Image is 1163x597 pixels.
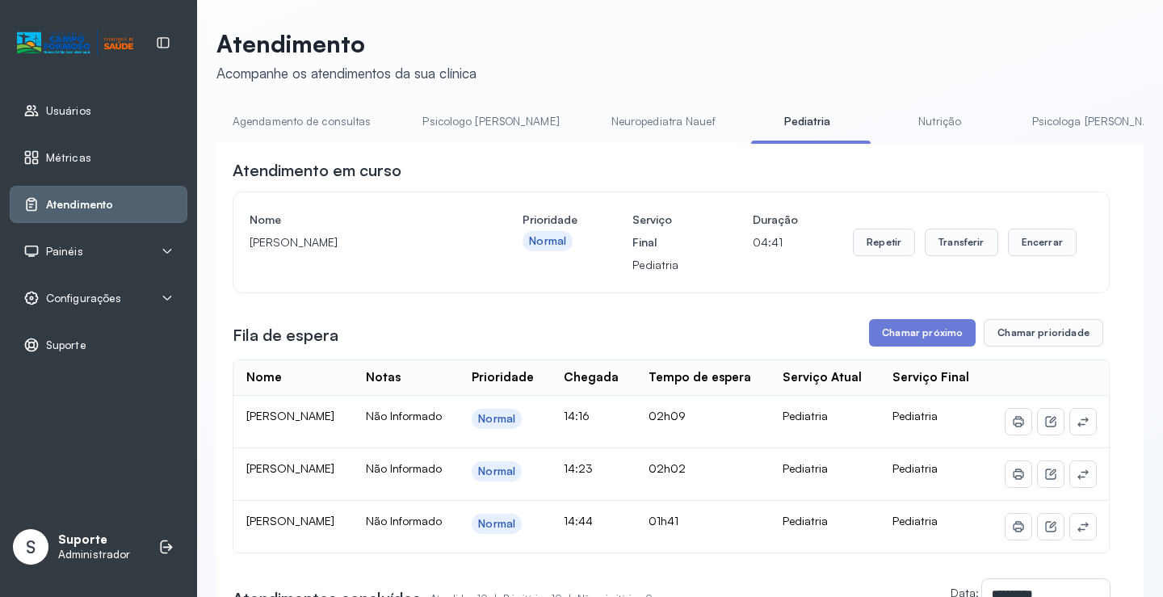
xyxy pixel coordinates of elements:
h4: Prioridade [523,208,577,231]
span: Não Informado [366,461,442,475]
div: Pediatria [783,514,867,528]
div: Normal [529,234,566,248]
div: Normal [478,517,515,531]
span: Métricas [46,151,91,165]
a: Usuários [23,103,174,119]
span: Não Informado [366,409,442,423]
a: Pediatria [751,108,864,135]
a: Métricas [23,149,174,166]
span: Suporte [46,338,86,352]
span: Pediatria [892,514,938,528]
div: Normal [478,465,515,478]
a: Neuropediatra Nauef [595,108,732,135]
div: Serviço Final [892,370,969,385]
span: Painéis [46,245,83,259]
p: Atendimento [216,29,477,58]
div: Serviço Atual [783,370,862,385]
p: [PERSON_NAME] [250,231,468,254]
span: Não Informado [366,514,442,528]
span: 14:16 [564,409,590,423]
p: Pediatria [632,254,698,276]
span: Configurações [46,292,121,305]
span: Usuários [46,104,91,118]
a: Atendimento [23,196,174,212]
div: Chegada [564,370,619,385]
div: Pediatria [783,409,867,423]
button: Chamar próximo [869,319,976,347]
span: 01h41 [649,514,678,528]
a: Nutrição [884,108,997,135]
div: Pediatria [783,461,867,476]
div: Tempo de espera [649,370,751,385]
h4: Serviço Final [632,208,698,254]
span: Atendimento [46,198,113,212]
span: 14:44 [564,514,593,528]
div: Nome [246,370,282,385]
span: [PERSON_NAME] [246,409,334,423]
span: [PERSON_NAME] [246,461,334,475]
span: Pediatria [892,409,938,423]
span: [PERSON_NAME] [246,514,334,528]
p: 04:41 [753,231,798,254]
h3: Atendimento em curso [233,159,401,182]
div: Normal [478,412,515,426]
h4: Duração [753,208,798,231]
button: Transferir [925,229,998,256]
img: Logotipo do estabelecimento [17,30,133,57]
span: Pediatria [892,461,938,475]
div: Prioridade [472,370,534,385]
div: Notas [366,370,401,385]
span: 14:23 [564,461,593,475]
p: Administrador [58,548,130,561]
button: Chamar prioridade [984,319,1103,347]
div: Acompanhe os atendimentos da sua clínica [216,65,477,82]
button: Repetir [853,229,915,256]
p: Suporte [58,532,130,548]
span: 02h02 [649,461,686,475]
a: Agendamento de consultas [216,108,387,135]
h4: Nome [250,208,468,231]
h3: Fila de espera [233,324,338,347]
button: Encerrar [1008,229,1077,256]
a: Psicologo [PERSON_NAME] [406,108,575,135]
span: 02h09 [649,409,686,423]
